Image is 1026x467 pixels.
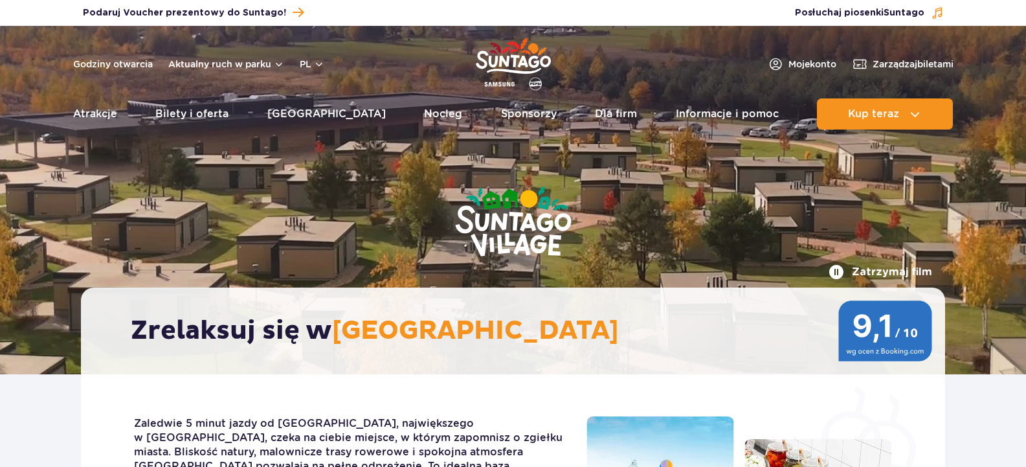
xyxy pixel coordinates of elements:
span: [GEOGRAPHIC_DATA] [332,315,619,347]
a: Mojekonto [768,56,836,72]
span: Posłuchaj piosenki [795,6,924,19]
button: Aktualny ruch w parku [168,59,284,69]
a: Nocleg [424,98,462,130]
button: Zatrzymaj film [829,264,932,280]
a: Dla firm [595,98,637,130]
a: Sponsorzy [501,98,557,130]
h2: Zrelaksuj się w [131,315,908,347]
a: [GEOGRAPHIC_DATA] [267,98,386,130]
button: pl [300,58,324,71]
span: Kup teraz [848,108,899,120]
a: Bilety i oferta [155,98,229,130]
button: Kup teraz [817,98,953,130]
a: Zarządzajbiletami [852,56,954,72]
a: Atrakcje [73,98,117,130]
span: Moje konto [788,58,836,71]
span: Suntago [884,8,924,17]
span: Zarządzaj biletami [873,58,954,71]
span: Podaruj Voucher prezentowy do Suntago! [83,6,286,19]
img: Suntago Village [403,136,623,310]
a: Godziny otwarcia [73,58,153,71]
a: Informacje i pomoc [676,98,779,130]
a: Podaruj Voucher prezentowy do Suntago! [83,4,304,21]
img: 9,1/10 wg ocen z Booking.com [838,301,932,361]
button: Posłuchaj piosenkiSuntago [795,6,944,19]
a: Park of Poland [476,32,551,92]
